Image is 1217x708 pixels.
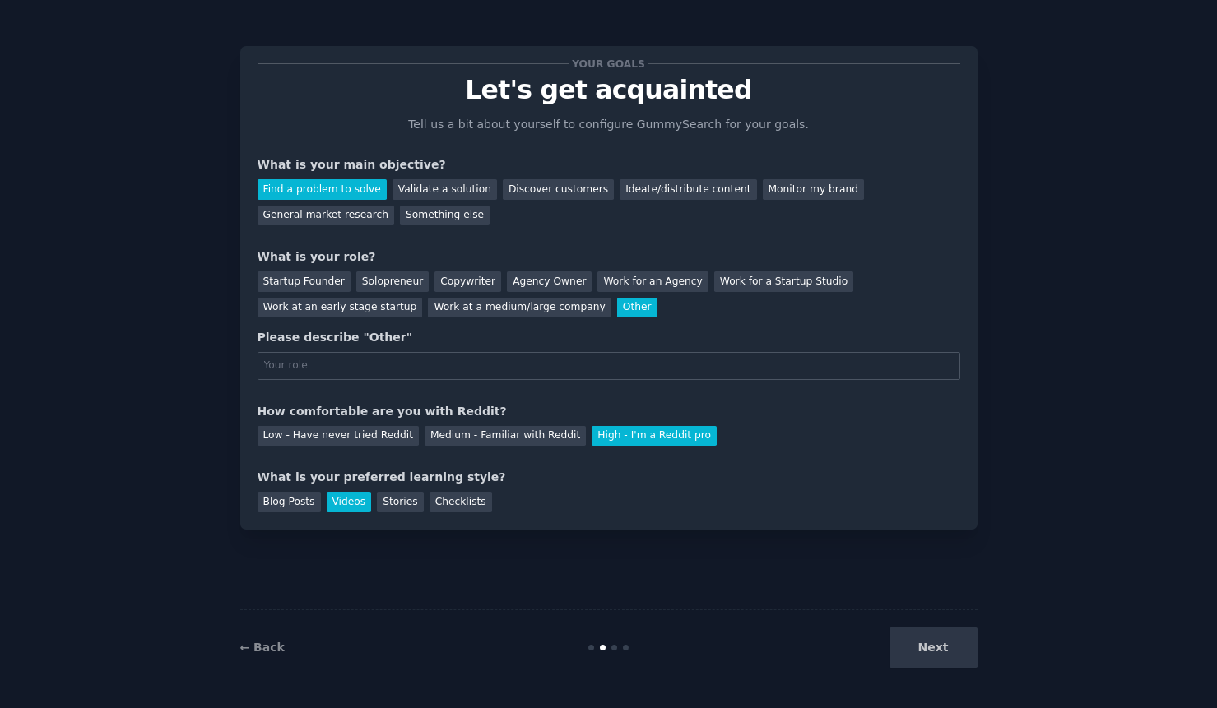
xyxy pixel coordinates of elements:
[597,271,708,292] div: Work for an Agency
[240,641,285,654] a: ← Back
[258,298,423,318] div: Work at an early stage startup
[258,271,351,292] div: Startup Founder
[569,55,648,72] span: Your goals
[258,469,960,486] div: What is your preferred learning style?
[258,329,960,346] div: Please describe "Other"
[430,492,492,512] div: Checklists
[258,248,960,266] div: What is your role?
[258,76,960,104] p: Let's get acquainted
[377,492,423,512] div: Stories
[620,179,756,200] div: Ideate/distribute content
[714,271,853,292] div: Work for a Startup Studio
[258,492,321,512] div: Blog Posts
[400,206,490,226] div: Something else
[434,271,501,292] div: Copywriter
[763,179,864,200] div: Monitor my brand
[258,403,960,420] div: How comfortable are you with Reddit?
[356,271,429,292] div: Solopreneur
[258,179,387,200] div: Find a problem to solve
[503,179,614,200] div: Discover customers
[402,116,816,133] p: Tell us a bit about yourself to configure GummySearch for your goals.
[592,426,717,447] div: High - I'm a Reddit pro
[258,206,395,226] div: General market research
[428,298,611,318] div: Work at a medium/large company
[507,271,592,292] div: Agency Owner
[617,298,657,318] div: Other
[425,426,586,447] div: Medium - Familiar with Reddit
[258,352,960,380] input: Your role
[327,492,372,512] div: Videos
[258,156,960,174] div: What is your main objective?
[393,179,497,200] div: Validate a solution
[258,426,419,447] div: Low - Have never tried Reddit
